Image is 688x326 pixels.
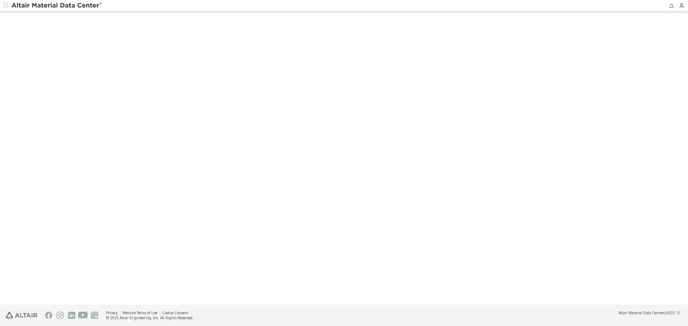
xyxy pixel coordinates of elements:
[162,310,188,315] a: Cookie Consent
[106,315,193,320] div: © 2025 Altair Engineering, Inc. All Rights Reserved.
[123,310,157,315] a: Website Terms of Use
[106,310,118,315] a: Privacy
[6,312,37,318] img: Altair Engineering
[618,310,679,315] div: (v2025.1)
[618,310,664,315] span: Altair Material Data Center
[11,2,103,9] img: Altair Material Data Center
